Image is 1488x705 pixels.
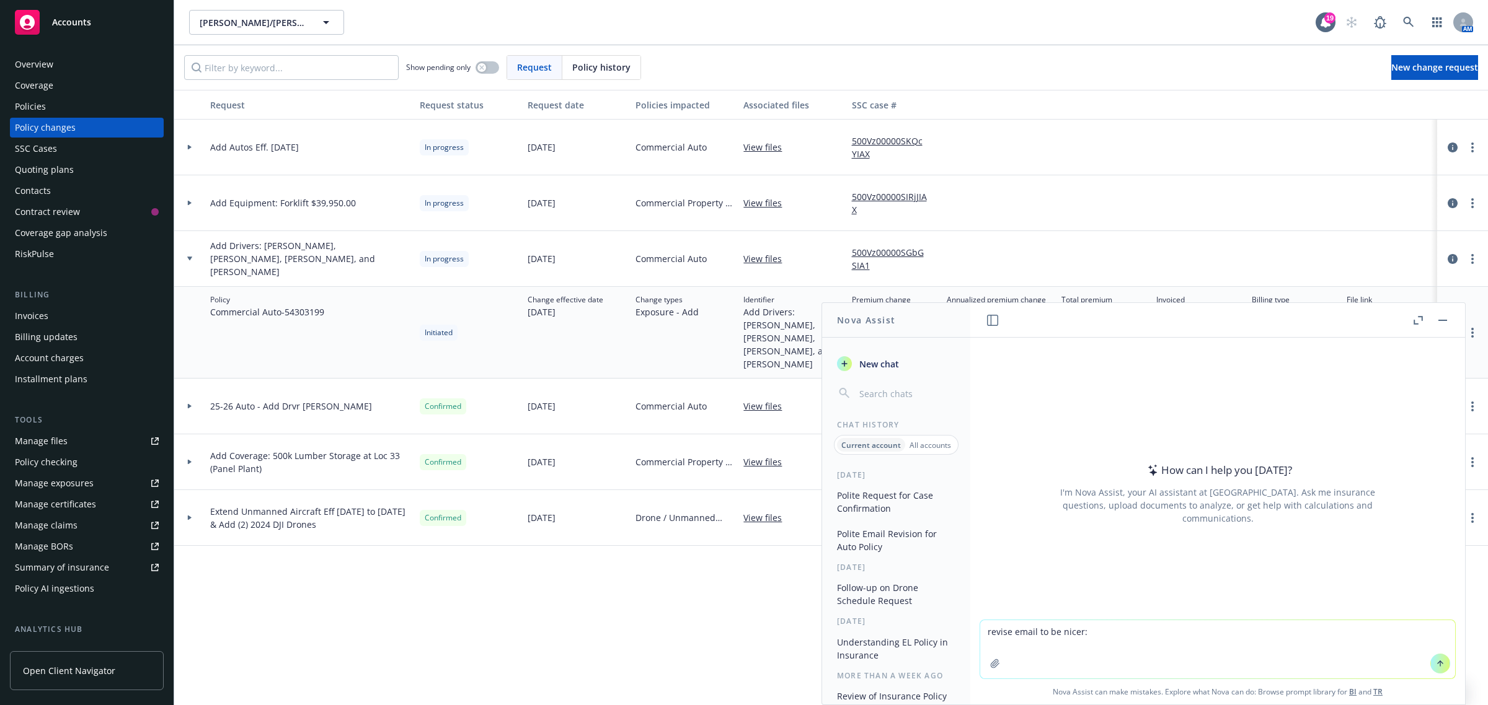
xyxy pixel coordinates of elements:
[15,76,53,95] div: Coverage
[10,473,164,493] a: Manage exposures
[15,55,53,74] div: Overview
[210,449,410,475] span: Add Coverage: 500k Lumber Storage at Loc 33 (Panel Plant)
[1445,140,1460,155] a: circleInformation
[1445,252,1460,266] a: circleInformation
[425,253,464,265] span: In progress
[910,440,951,450] p: All accounts
[1347,294,1395,305] span: File link
[635,400,707,413] span: Commercial Auto
[10,181,164,201] a: Contacts
[852,99,937,112] div: SSC case #
[1465,325,1480,340] a: more
[210,400,372,413] span: 25-26 Auto - Add Drvr [PERSON_NAME]
[832,485,960,519] button: Polite Request for Case Confirmation
[852,134,937,160] a: 500Vz00000SKQcYIAX
[15,160,74,180] div: Quoting plans
[10,494,164,514] a: Manage certificates
[15,558,109,577] div: Summary of insurance
[822,616,970,626] div: [DATE]
[743,99,841,112] div: Associated files
[415,90,523,120] button: Request status
[10,244,164,264] a: RiskPulse
[1373,686,1383,697] a: TR
[635,99,733,112] div: Policies impacted
[738,90,846,120] button: Associated files
[743,141,792,154] a: View files
[15,431,68,451] div: Manage files
[1465,140,1480,155] a: more
[832,523,960,557] button: Polite Email Revision for Auto Policy
[15,327,77,347] div: Billing updates
[15,223,107,243] div: Coverage gap analysis
[1445,196,1460,211] a: circleInformation
[15,348,84,368] div: Account charges
[10,641,164,660] a: Loss summary generator
[10,414,164,426] div: Tools
[857,385,955,402] input: Search chats
[425,327,453,338] span: Initiated
[1425,10,1450,35] a: Switch app
[857,357,899,370] span: New chat
[517,61,552,74] span: Request
[425,142,464,153] span: In progress
[847,90,942,120] button: SSC case #
[15,641,118,660] div: Loss summary generator
[420,99,518,112] div: Request status
[1339,10,1364,35] a: Start snowing
[15,306,48,326] div: Invoices
[1252,294,1337,305] span: Billing type
[15,202,80,222] div: Contract review
[743,294,841,305] span: Identifier
[743,252,792,265] a: View files
[635,196,733,209] span: Commercial Property - BOR Cleared Eff [DATE]
[743,305,841,370] span: Add Drivers: [PERSON_NAME], [PERSON_NAME], [PERSON_NAME], and [PERSON_NAME]
[15,97,46,116] div: Policies
[210,141,299,154] span: Add Autos Eff. [DATE]
[1465,510,1480,525] a: more
[528,455,556,468] span: [DATE]
[832,352,960,375] button: New chat
[1465,196,1480,211] a: more
[210,239,410,278] span: Add Drivers: [PERSON_NAME], [PERSON_NAME], [PERSON_NAME], and [PERSON_NAME]
[743,455,792,468] a: View files
[743,196,792,209] a: View files
[10,369,164,389] a: Installment plans
[10,579,164,598] a: Policy AI ingestions
[425,512,461,523] span: Confirmed
[210,294,324,305] span: Policy
[528,252,556,265] span: [DATE]
[15,473,94,493] div: Manage exposures
[184,55,399,80] input: Filter by keyword...
[635,252,707,265] span: Commercial Auto
[528,99,626,112] div: Request date
[1391,55,1478,80] a: New change request
[841,440,901,450] p: Current account
[980,620,1455,678] textarea: revise email to be nicer:
[635,455,733,468] span: Commercial Property - BOR Cleared Eff [DATE]
[852,246,937,272] a: 500Vz00000SGbGSIA1
[23,664,115,677] span: Open Client Navigator
[852,294,911,305] span: Premium change
[10,348,164,368] a: Account charges
[10,306,164,326] a: Invoices
[10,139,164,159] a: SSC Cases
[1368,10,1393,35] a: Report a Bug
[1144,462,1292,478] div: How can I help you [DATE]?
[572,61,631,74] span: Policy history
[528,400,556,413] span: [DATE]
[10,160,164,180] a: Quoting plans
[52,17,91,27] span: Accounts
[174,175,205,231] div: Toggle Row Expanded
[10,623,164,636] div: Analytics hub
[10,223,164,243] a: Coverage gap analysis
[205,90,415,120] button: Request
[10,327,164,347] a: Billing updates
[174,434,205,490] div: Toggle Row Expanded
[425,198,464,209] span: In progress
[975,679,1460,704] span: Nova Assist can make mistakes. Explore what Nova can do: Browse prompt library for and
[822,670,970,681] div: More than a week ago
[10,118,164,138] a: Policy changes
[10,5,164,40] a: Accounts
[10,202,164,222] a: Contract review
[15,452,77,472] div: Policy checking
